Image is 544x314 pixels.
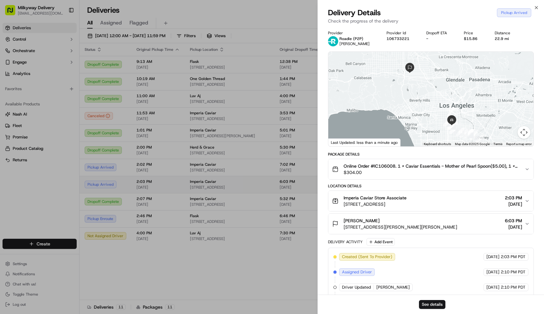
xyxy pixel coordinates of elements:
[443,118,451,127] div: 21
[465,129,473,137] div: 9
[328,18,534,24] p: Check the progress of the delivery
[6,110,17,122] img: Wisdom Oko
[330,138,351,146] img: Google
[73,116,86,121] span: [DATE]
[328,36,338,46] img: roadie-logo-v2.jpg
[464,36,484,41] div: $15.86
[486,254,499,260] span: [DATE]
[424,142,451,146] button: Keyboard shortcuts
[456,128,464,136] div: 15
[328,184,534,189] div: Location Details
[505,224,522,230] span: [DATE]
[501,254,526,260] span: 2:03 PM PDT
[4,139,51,151] a: 📗Knowledge Base
[342,284,371,290] span: Driver Updated
[69,116,71,121] span: •
[518,126,530,139] button: Map camera controls
[486,284,499,290] span: [DATE]
[449,126,457,134] div: 16
[328,30,376,36] div: Provider
[45,157,77,162] a: Powered byPylon
[501,269,526,275] span: 2:10 PM PDT
[342,269,372,275] span: Assigned Driver
[328,138,401,146] div: Last Updated: less than a minute ago
[13,116,18,121] img: 1736555255976-a54dd68f-1ca7-489b-9aae-adbdc363a1c4
[342,254,392,260] span: Created (Sent To Provider)
[13,142,49,148] span: Knowledge Base
[54,143,59,148] div: 💻
[328,152,534,157] div: Package Details
[344,195,407,201] span: Imperia Caviar Store Associate
[475,135,484,143] div: 1
[506,142,532,146] a: Report a map error
[495,36,517,41] div: 22.9 mi
[20,116,68,121] span: Wisdom [PERSON_NAME]
[29,67,87,72] div: We're available if you need us!
[20,98,68,104] span: Wisdom [PERSON_NAME]
[6,25,116,36] p: Welcome 👋
[344,217,380,224] span: [PERSON_NAME]
[328,8,381,18] span: Delivery Details
[328,214,534,234] button: [PERSON_NAME][STREET_ADDRESS][PERSON_NAME][PERSON_NAME]6:03 PM[DATE]
[29,61,104,67] div: Start new chat
[486,269,499,275] span: [DATE]
[387,30,416,36] div: Provider Id
[6,83,43,88] div: Past conversations
[339,36,370,41] p: Roadie (P2P)
[6,61,18,72] img: 1736555255976-a54dd68f-1ca7-489b-9aae-adbdc363a1c4
[6,92,17,105] img: Wisdom Oko
[344,169,520,176] span: $304.00
[328,159,534,179] button: Online Order #IC106008. 1 x Caviar Essentials - Mother of Pearl Spoon($5.00), 1 x Bluefin Tuna Be...
[108,63,116,70] button: Start new chat
[6,6,19,19] img: Nash
[455,142,490,146] span: Map data ©2025 Google
[505,195,522,201] span: 2:03 PM
[344,201,407,207] span: [STREET_ADDRESS]
[13,99,18,104] img: 1736555255976-a54dd68f-1ca7-489b-9aae-adbdc363a1c4
[17,41,115,48] input: Got a question? Start typing here...
[448,121,456,130] div: 20
[13,61,25,72] img: 8571987876998_91fb9ceb93ad5c398215_72.jpg
[339,41,370,46] span: [PERSON_NAME]
[419,300,445,309] button: See details
[464,30,484,36] div: Price
[51,139,105,151] a: 💻API Documentation
[328,191,534,211] button: Imperia Caviar Store Associate[STREET_ADDRESS]2:03 PM[DATE]
[505,201,522,207] span: [DATE]
[344,224,457,230] span: [STREET_ADDRESS][PERSON_NAME][PERSON_NAME]
[495,30,517,36] div: Distance
[366,238,395,246] button: Add Event
[426,36,454,41] div: -
[387,36,409,41] button: 106733221
[501,284,526,290] span: 2:10 PM PDT
[99,81,116,89] button: See all
[344,163,520,169] span: Online Order #IC106008. 1 x Caviar Essentials - Mother of Pearl Spoon($5.00), 1 x Bluefin Tuna Be...
[330,138,351,146] a: Open this area in Google Maps (opens a new window)
[60,142,102,148] span: API Documentation
[69,98,71,104] span: •
[426,30,454,36] div: Dropoff ETA
[6,143,11,148] div: 📗
[376,284,410,290] span: [PERSON_NAME]
[73,98,86,104] span: [DATE]
[505,217,522,224] span: 6:03 PM
[63,157,77,162] span: Pylon
[493,142,502,146] a: Terms (opens in new tab)
[328,239,363,244] div: Delivery Activity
